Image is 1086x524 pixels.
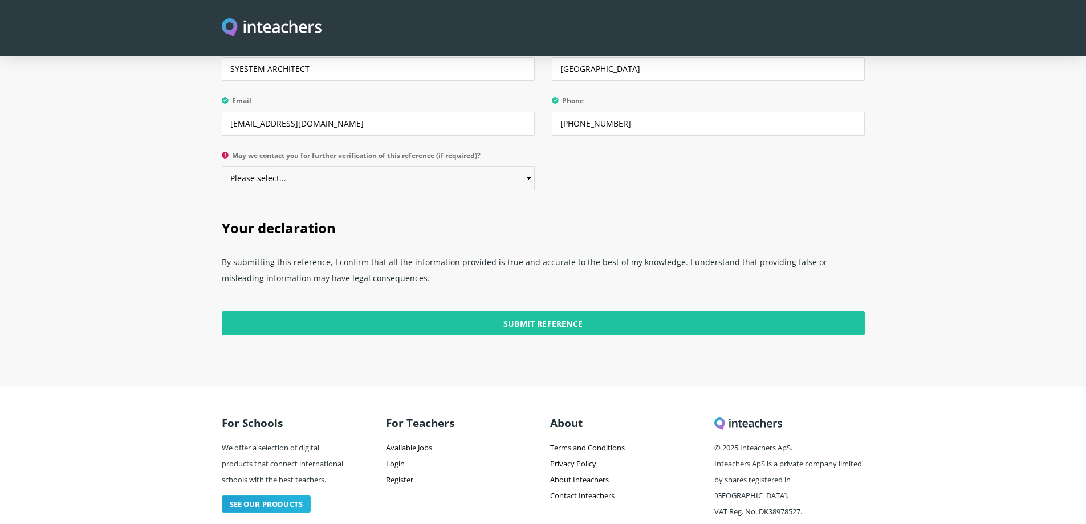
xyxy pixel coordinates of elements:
h3: Inteachers [714,411,865,435]
a: Contact Inteachers [550,490,615,501]
h3: For Teachers [386,411,536,435]
img: Inteachers [222,18,322,38]
p: By submitting this reference, I confirm that all the information provided is true and accurate to... [222,250,865,298]
h3: About [550,411,701,435]
label: Email [222,97,535,112]
a: Available Jobs [386,442,432,453]
label: May we contact you for further verification of this reference (if required)? [222,152,535,166]
a: Visit this site's homepage [222,18,322,38]
a: Terms and Conditions [550,442,625,453]
a: Privacy Policy [550,458,596,469]
a: About Inteachers [550,474,609,485]
a: See our products [222,495,311,513]
a: Register [386,474,413,485]
label: Phone [552,97,865,112]
p: We offer a selection of digital products that connect international schools with the best teachers. [222,435,348,491]
p: © 2025 Inteachers ApS. Inteachers ApS is a private company limited by shares registered in [GEOGR... [714,435,865,523]
span: Your declaration [222,218,336,237]
a: Login [386,458,405,469]
h3: For Schools [222,411,348,435]
input: Submit Reference [222,311,865,335]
